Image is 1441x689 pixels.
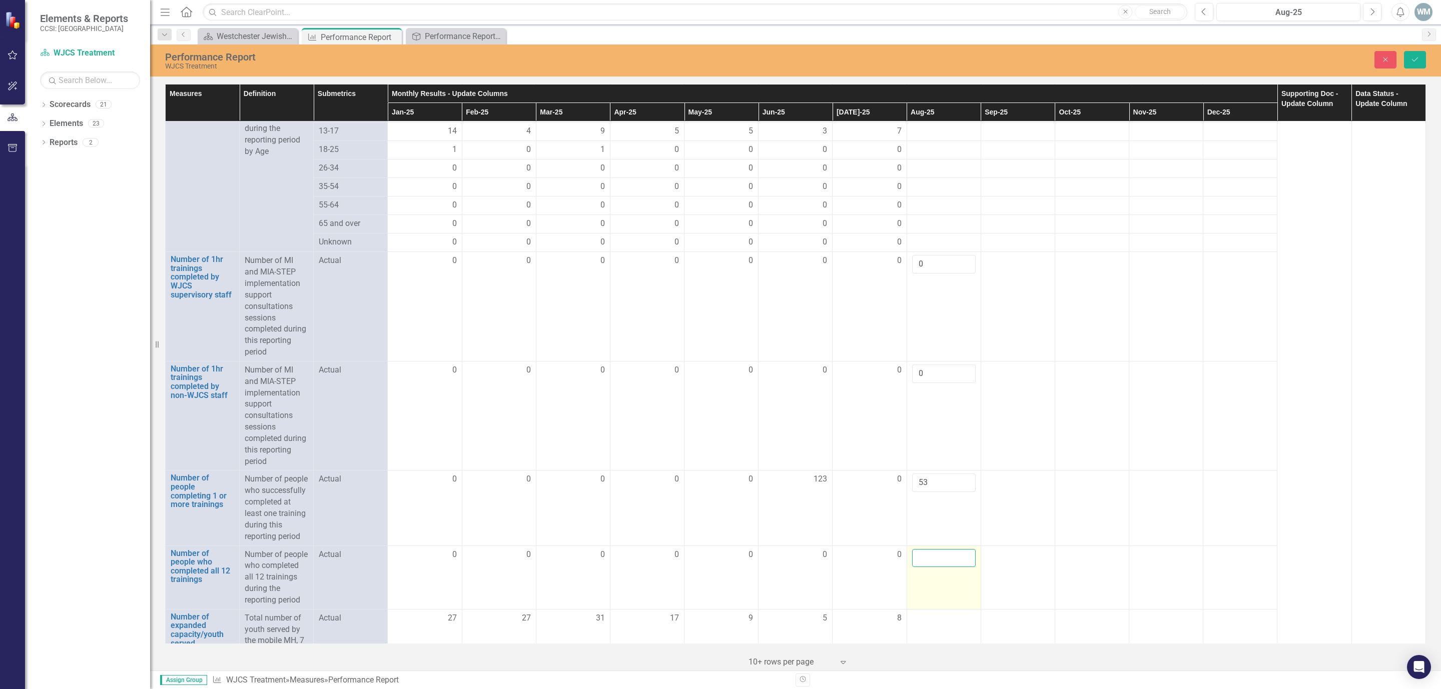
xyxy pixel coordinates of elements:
[674,255,679,266] span: 0
[897,612,902,624] span: 8
[1216,3,1360,21] button: Aug-25
[165,62,883,70] div: WJCS Treatment
[319,199,382,211] span: 55-64
[526,144,531,155] span: 0
[600,364,605,376] span: 0
[452,162,457,174] span: 0
[452,181,457,192] span: 0
[245,255,308,358] p: Number of MI and MIA-STEP implementation support consultations sessions completed during this rep...
[203,3,1187,21] input: Search ClearPoint...
[897,218,902,229] span: 0
[160,675,207,685] span: Assign Group
[88,119,104,128] div: 23
[749,364,753,376] span: 0
[452,255,457,266] span: 0
[526,473,531,485] span: 0
[526,199,531,211] span: 0
[897,125,902,137] span: 7
[171,364,234,399] a: Number of 1hr trainings completed by non-WJCS staff
[674,236,679,248] span: 0
[319,181,382,192] span: 35-54
[600,255,605,266] span: 0
[319,473,382,485] span: Actual
[319,162,382,174] span: 26-34
[226,675,286,684] a: WJCS Treatment
[897,549,902,560] span: 0
[319,125,382,137] span: 13-17
[96,100,112,109] div: 21
[749,473,753,485] span: 0
[526,181,531,192] span: 0
[1149,7,1171,15] span: Search
[674,549,679,560] span: 0
[526,125,531,137] span: 4
[245,473,308,542] p: Number of people who successfully completed at least one training during this reporting period
[217,30,295,42] div: Westchester Jewish Community Svcs, Inc Landing Page
[823,144,827,155] span: 0
[448,612,457,624] span: 27
[1407,655,1431,679] div: Open Intercom Messenger
[749,236,753,248] span: 0
[526,549,531,560] span: 0
[674,364,679,376] span: 0
[823,125,827,137] span: 3
[897,199,902,211] span: 0
[319,364,382,376] span: Actual
[749,549,753,560] span: 0
[526,364,531,376] span: 0
[674,144,679,155] span: 0
[83,138,99,146] div: 2
[814,473,827,485] span: 123
[1414,3,1432,21] button: WM
[897,255,902,266] span: 0
[319,549,382,560] span: Actual
[452,473,457,485] span: 0
[200,30,295,42] a: Westchester Jewish Community Svcs, Inc Landing Page
[526,255,531,266] span: 0
[823,255,827,266] span: 0
[600,181,605,192] span: 0
[290,675,324,684] a: Measures
[245,88,308,157] p: The number of unduplicated clients seen during the reporting period by Age
[600,218,605,229] span: 0
[823,612,827,624] span: 5
[452,549,457,560] span: 0
[452,144,457,155] span: 1
[749,199,753,211] span: 0
[522,612,531,624] span: 27
[319,612,382,624] span: Actual
[600,236,605,248] span: 0
[50,99,91,110] a: Scorecards
[171,549,234,584] a: Number of people who completed all 12 trainings
[823,162,827,174] span: 0
[171,255,234,299] a: Number of 1hr trainings completed by WJCS supervisory staff
[319,218,382,229] span: 65 and over
[452,199,457,211] span: 0
[50,118,83,129] a: Elements
[600,199,605,211] span: 0
[749,125,753,137] span: 5
[674,473,679,485] span: 0
[448,125,457,137] span: 14
[319,255,382,266] span: Actual
[749,162,753,174] span: 0
[40,24,128,32] small: CCSI: [GEOGRAPHIC_DATA]
[823,181,827,192] span: 0
[40,12,128,24] span: Elements & Reports
[596,612,605,624] span: 31
[897,473,902,485] span: 0
[674,125,679,137] span: 5
[452,364,457,376] span: 0
[600,144,605,155] span: 1
[823,549,827,560] span: 0
[526,218,531,229] span: 0
[526,236,531,248] span: 0
[600,162,605,174] span: 0
[319,236,382,248] span: Unknown
[425,30,503,42] div: Performance Report Tracker
[452,218,457,229] span: 0
[897,181,902,192] span: 0
[897,364,902,376] span: 0
[1135,5,1185,19] button: Search
[50,137,78,148] a: Reports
